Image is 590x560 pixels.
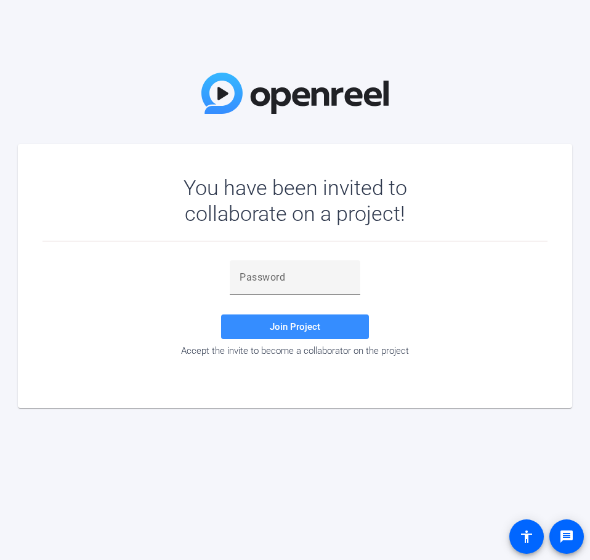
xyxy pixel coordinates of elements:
[201,73,389,114] img: OpenReel Logo
[270,321,320,332] span: Join Project
[42,345,548,356] div: Accept the invite to become a collaborator on the project
[240,270,350,285] input: Password
[559,529,574,544] mat-icon: message
[519,529,534,544] mat-icon: accessibility
[221,314,369,339] button: Join Project
[148,175,443,226] div: You have been invited to collaborate on a project!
